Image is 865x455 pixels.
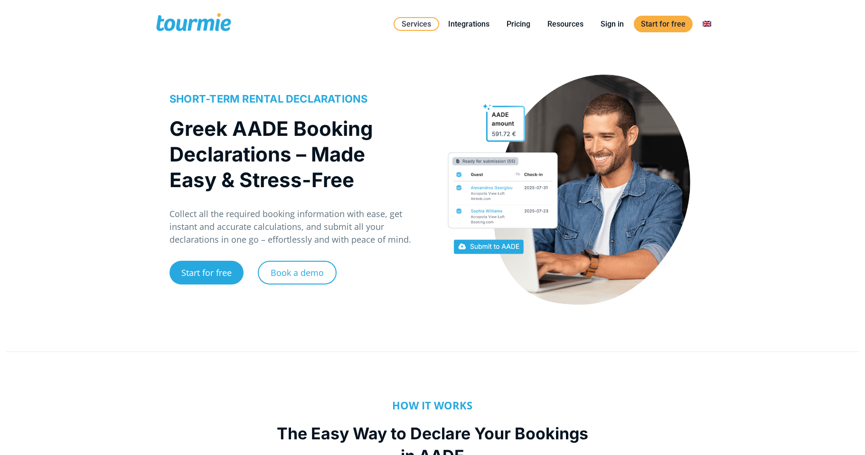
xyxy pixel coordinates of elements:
[169,208,423,246] p: Collect all the required booking information with ease, get instant and accurate calculations, an...
[499,18,537,30] a: Pricing
[392,398,472,412] b: HOW IT WORKS
[169,93,368,105] span: SHORT-TERM RENTAL DECLARATIONS
[394,17,439,31] a: Services
[258,261,337,284] a: Book a demo
[169,261,244,284] a: Start for free
[169,116,413,193] h1: Greek AADE Booking Declarations – Made Easy & Stress-Free
[441,18,497,30] a: Integrations
[593,18,631,30] a: Sign in
[634,16,693,32] a: Start for free
[540,18,591,30] a: Resources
